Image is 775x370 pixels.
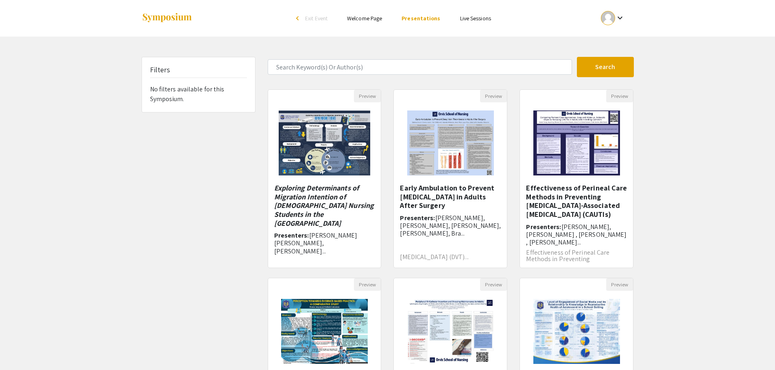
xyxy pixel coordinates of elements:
[577,57,634,77] button: Search
[615,13,625,23] mat-icon: Expand account dropdown
[354,278,381,291] button: Preview
[592,9,633,27] button: Expand account dropdown
[399,102,502,184] img: <p>Early Ambulation to Prevent Deep Vein Thrombosis in Adults After Surgery</p>
[268,89,382,268] div: Open Presentation <p><em>Exploring Determinants of Migration Intention of Filipino Nursing Studen...
[520,89,633,268] div: Open Presentation <p>Effectiveness of Perineal Care Methods in Preventing Catheter-Associated Uri...
[347,15,382,22] a: Welcome Page
[271,102,379,184] img: <p><em>Exploring Determinants of Migration Intention of Filipino Nursing Students in the National...
[274,183,374,227] em: Exploring Determinants of Migration Intention of [DEMOGRAPHIC_DATA] Nursing Students in the [GEOG...
[526,223,627,247] span: [PERSON_NAME], [PERSON_NAME] , [PERSON_NAME] , [PERSON_NAME]...
[400,214,501,238] h6: Presenters:
[268,59,572,75] input: Search Keyword(s) Or Author(s)
[142,13,192,24] img: Symposium by ForagerOne
[526,249,627,275] p: Effectiveness of Perineal Care Methods in Preventing [MEDICAL_DATA]-Associated Urinary Tract
[305,15,327,22] span: Exit Event
[274,232,375,255] h6: Presenters:
[400,253,468,261] span: [MEDICAL_DATA] (DVT)...
[6,333,35,364] iframe: Chat
[606,278,633,291] button: Preview
[526,184,627,219] h5: Effectiveness of Perineal Care Methods in Preventing [MEDICAL_DATA]-Associated [MEDICAL_DATA] (CA...
[150,65,170,74] h5: Filters
[402,15,440,22] a: Presentations
[480,278,507,291] button: Preview
[296,16,301,21] div: arrow_back_ios
[354,90,381,102] button: Preview
[526,223,627,247] h6: Presenters:
[274,231,357,255] span: [PERSON_NAME] [PERSON_NAME], [PERSON_NAME]...
[400,214,501,238] span: [PERSON_NAME], [PERSON_NAME], [PERSON_NAME], [PERSON_NAME], Bra...
[142,57,255,112] div: No filters available for this Symposium.
[606,90,633,102] button: Preview
[525,102,628,184] img: <p>Effectiveness of Perineal Care Methods in Preventing Catheter-Associated Urinary Tract&nbsp;</...
[393,89,507,268] div: Open Presentation <p>Early Ambulation to Prevent Deep Vein Thrombosis in Adults After Surgery</p>
[400,184,501,210] h5: Early Ambulation to Prevent [MEDICAL_DATA] in Adults After Surgery
[480,90,507,102] button: Preview
[460,15,491,22] a: Live Sessions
